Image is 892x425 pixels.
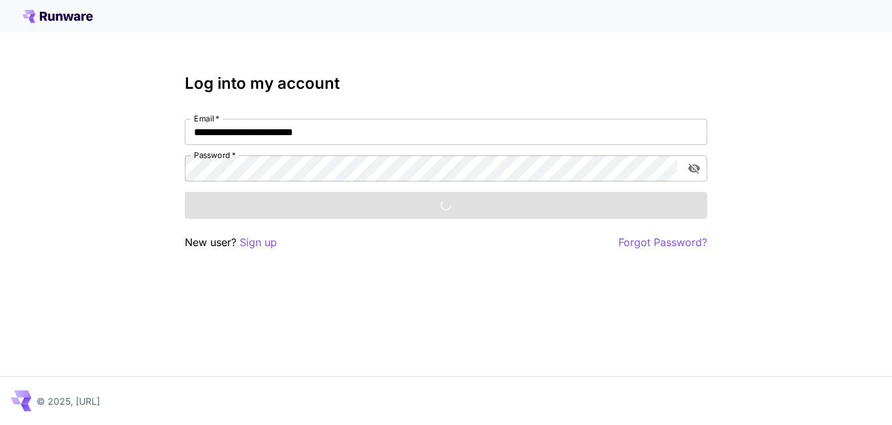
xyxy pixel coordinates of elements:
[185,74,707,93] h3: Log into my account
[37,394,100,408] p: © 2025, [URL]
[240,234,277,251] button: Sign up
[194,150,236,161] label: Password
[185,234,277,251] p: New user?
[682,157,706,180] button: toggle password visibility
[194,113,219,124] label: Email
[618,234,707,251] button: Forgot Password?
